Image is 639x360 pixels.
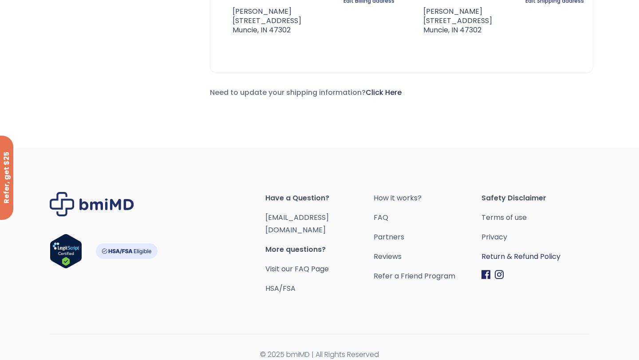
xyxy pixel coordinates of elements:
a: HSA/FSA [265,283,296,293]
a: Click Here [366,87,402,98]
span: Need to update your shipping information? [210,87,402,98]
a: FAQ [374,211,481,224]
address: [PERSON_NAME] [STREET_ADDRESS] Muncie, IN 47302 [409,7,492,35]
img: Verify Approval for www.bmimd.com [50,234,82,269]
a: Return & Refund Policy [481,250,589,263]
span: Have a Question? [265,192,373,204]
a: Privacy [481,231,589,243]
img: HSA-FSA [95,243,158,259]
a: Reviews [374,250,481,263]
span: More questions? [265,243,373,256]
a: Terms of use [481,211,589,224]
img: Facebook [481,270,490,279]
a: [EMAIL_ADDRESS][DOMAIN_NAME] [265,212,329,235]
span: Safety Disclaimer [481,192,589,204]
a: Verify LegitScript Approval for www.bmimd.com [50,234,82,273]
a: Partners [374,231,481,243]
address: [PERSON_NAME] [STREET_ADDRESS] Muncie, IN 47302 [219,7,301,35]
img: Brand Logo [50,192,134,216]
a: How it works? [374,192,481,204]
a: Visit our FAQ Page [265,264,329,274]
a: Refer a Friend Program [374,270,481,282]
img: Instagram [495,270,504,279]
